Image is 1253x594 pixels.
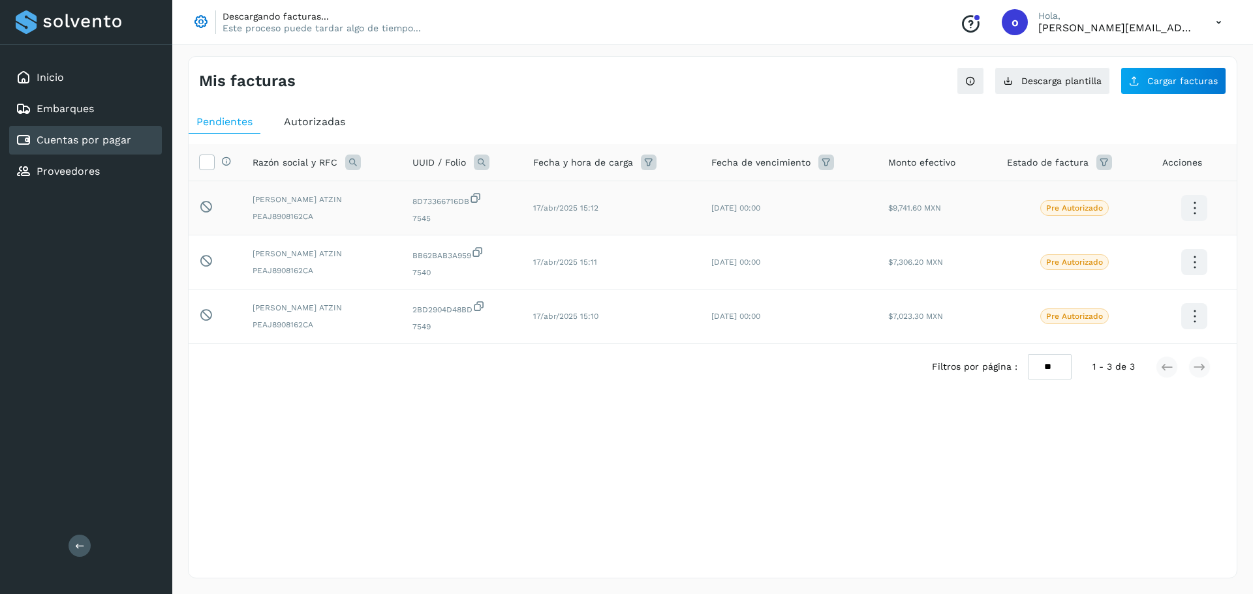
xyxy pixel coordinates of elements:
[711,156,811,170] span: Fecha de vencimiento
[711,258,760,267] span: [DATE] 00:00
[533,312,598,321] span: 17/abr/2025 15:10
[1038,10,1195,22] p: Hola,
[253,265,392,276] span: PEAJ8908162CA
[412,213,512,224] span: 7545
[253,211,392,222] span: PEAJ8908162CA
[412,246,512,261] span: BB62BAB3A959
[888,203,941,213] span: $9,741.60 MXN
[533,258,597,267] span: 17/abr/2025 15:11
[9,63,162,92] div: Inicio
[1121,67,1226,95] button: Cargar facturas
[412,192,512,207] span: 8D73366716DB
[1046,203,1103,213] p: Pre Autorizado
[1092,360,1135,374] span: 1 - 3 de 3
[533,156,633,170] span: Fecha y hora de carga
[412,267,512,278] span: 7540
[223,10,421,22] p: Descargando facturas...
[1162,156,1202,170] span: Acciones
[37,165,100,177] a: Proveedores
[1021,76,1102,85] span: Descarga plantilla
[1038,22,1195,34] p: obed.perez@clcsolutions.com.mx
[253,194,392,205] span: [PERSON_NAME] ATZIN
[37,134,131,146] a: Cuentas por pagar
[711,203,760,213] span: [DATE] 00:00
[253,156,337,170] span: Razón social y RFC
[9,95,162,123] div: Embarques
[196,115,253,128] span: Pendientes
[37,71,64,83] a: Inicio
[533,203,598,213] span: 17/abr/2025 15:12
[284,115,345,128] span: Autorizadas
[888,156,955,170] span: Monto efectivo
[253,319,392,331] span: PEAJ8908162CA
[1147,76,1218,85] span: Cargar facturas
[1007,156,1089,170] span: Estado de factura
[1046,258,1103,267] p: Pre Autorizado
[253,302,392,314] span: [PERSON_NAME] ATZIN
[412,300,512,316] span: 2BD2904D48BD
[1046,312,1103,321] p: Pre Autorizado
[888,258,943,267] span: $7,306.20 MXN
[412,321,512,333] span: 7549
[995,67,1110,95] button: Descarga plantilla
[223,22,421,34] p: Este proceso puede tardar algo de tiempo...
[711,312,760,321] span: [DATE] 00:00
[37,102,94,115] a: Embarques
[932,360,1017,374] span: Filtros por página :
[9,157,162,186] div: Proveedores
[199,72,296,91] h4: Mis facturas
[9,126,162,155] div: Cuentas por pagar
[412,156,466,170] span: UUID / Folio
[888,312,943,321] span: $7,023.30 MXN
[253,248,392,260] span: [PERSON_NAME] ATZIN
